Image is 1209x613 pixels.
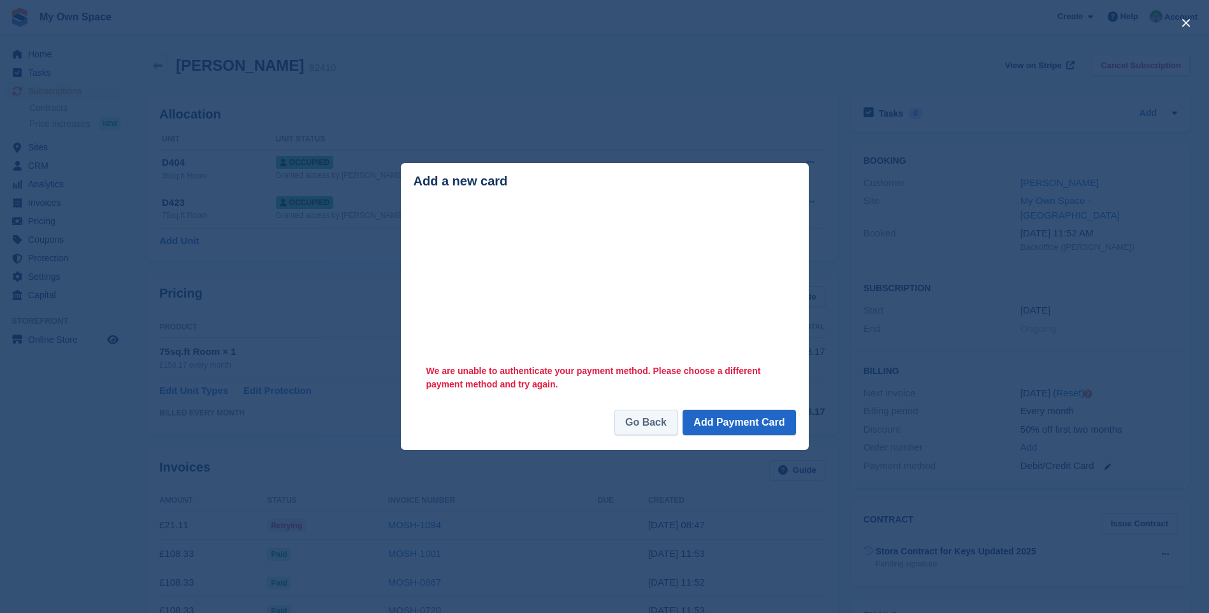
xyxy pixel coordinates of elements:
button: close [1176,13,1196,33]
div: We are unable to authenticate your payment method. Please choose a different payment method and t... [414,358,796,394]
button: Add Payment Card [683,410,795,435]
div: Add a new card [414,174,796,189]
a: Go Back [614,410,677,435]
iframe: Secure payment input frame [411,201,799,360]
